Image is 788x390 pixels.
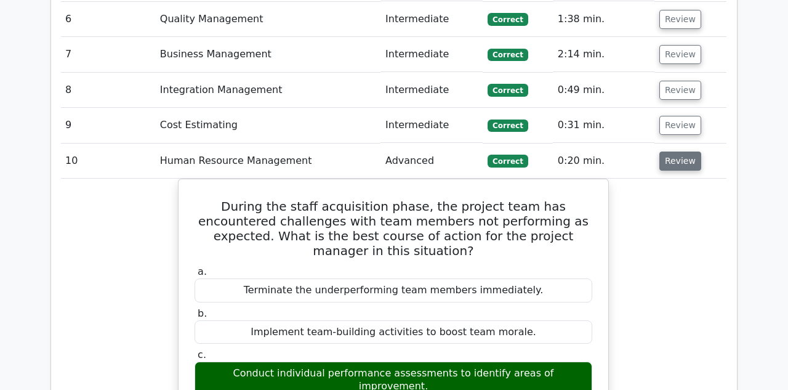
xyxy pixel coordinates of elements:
[659,81,701,100] button: Review
[155,37,380,72] td: Business Management
[380,37,483,72] td: Intermediate
[659,116,701,135] button: Review
[553,144,654,179] td: 0:20 min.
[380,73,483,108] td: Intermediate
[553,108,654,143] td: 0:31 min.
[155,2,380,37] td: Quality Management
[60,108,155,143] td: 9
[198,349,206,360] span: c.
[60,2,155,37] td: 6
[155,73,380,108] td: Integration Management
[155,108,380,143] td: Cost Estimating
[195,320,592,344] div: Implement team-building activities to boost team morale.
[60,37,155,72] td: 7
[380,144,483,179] td: Advanced
[488,120,528,132] span: Correct
[60,144,155,179] td: 10
[488,49,528,61] span: Correct
[553,73,654,108] td: 0:49 min.
[380,2,483,37] td: Intermediate
[60,73,155,108] td: 8
[659,45,701,64] button: Review
[195,278,592,303] div: Terminate the underperforming team members immediately.
[659,152,701,171] button: Review
[659,10,701,29] button: Review
[553,37,654,72] td: 2:14 min.
[380,108,483,143] td: Intermediate
[198,266,207,277] span: a.
[488,13,528,25] span: Correct
[198,307,207,319] span: b.
[488,155,528,167] span: Correct
[155,144,380,179] td: Human Resource Management
[193,199,593,258] h5: During the staff acquisition phase, the project team has encountered challenges with team members...
[553,2,654,37] td: 1:38 min.
[488,84,528,96] span: Correct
